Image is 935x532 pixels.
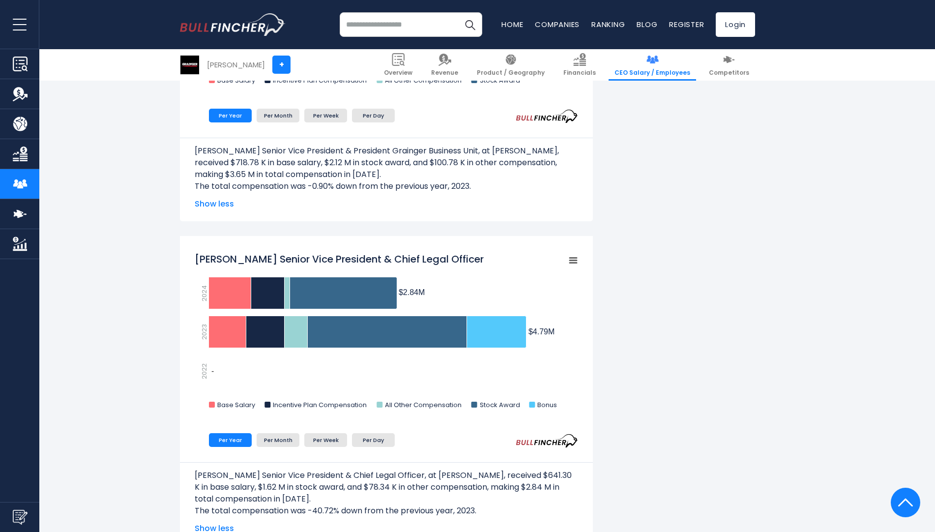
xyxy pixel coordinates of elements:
li: Per Year [209,109,252,122]
tspan: $2.84M [399,288,425,296]
span: Product / Geography [477,69,545,77]
li: Per Day [352,109,395,122]
text: All Other Compensation [385,400,462,410]
text: Incentive Plan Compensation [273,400,367,410]
text: 2023 [200,324,209,340]
span: Overview [384,69,412,77]
text: - [211,367,214,375]
p: [PERSON_NAME] Senior Vice President & President Grainger Business Unit, at [PERSON_NAME], receive... [195,145,578,180]
a: Product / Geography [471,49,551,81]
img: GWW logo [180,56,199,74]
p: The total compensation was -0.90% down from the previous year, 2023. [195,180,578,192]
a: Ranking [591,19,625,30]
a: Register [669,19,704,30]
p: The total compensation was -40.72% down from the previous year, 2023. [195,505,578,517]
text: Bonus [537,400,557,410]
a: Login [716,12,755,37]
a: + [272,56,291,74]
span: Financials [563,69,596,77]
p: [PERSON_NAME] Senior Vice President & Chief Legal Officer, at [PERSON_NAME], received $641.30 K i... [195,470,578,505]
span: CEO Salary / Employees [614,69,690,77]
tspan: [PERSON_NAME] Senior Vice President & Chief Legal Officer [195,252,484,266]
text: Base Salary [217,400,256,410]
a: Home [501,19,523,30]
span: Show less [195,198,578,210]
img: bullfincher logo [180,13,286,36]
li: Per Week [304,109,347,122]
a: Financials [557,49,602,81]
a: Revenue [425,49,464,81]
text: Stock Award [480,76,520,85]
text: 2024 [200,285,209,301]
a: Companies [535,19,580,30]
li: Per Week [304,433,347,447]
a: Blog [637,19,657,30]
a: Overview [378,49,418,81]
text: Stock Award [480,400,520,410]
li: Per Month [257,433,299,447]
a: CEO Salary / Employees [609,49,696,81]
div: [PERSON_NAME] [207,59,265,70]
text: 2022 [200,363,209,379]
li: Per Month [257,109,299,122]
button: Search [458,12,482,37]
li: Per Day [352,433,395,447]
text: All Other Compensation [385,76,462,85]
a: Go to homepage [180,13,286,36]
text: Incentive Plan Compensation [273,76,367,85]
a: Competitors [703,49,755,81]
span: Competitors [709,69,749,77]
tspan: $4.79M [528,327,555,336]
svg: Nancy L. Berardinelli-Krantz Senior Vice President & Chief Legal Officer [195,247,578,419]
text: Base Salary [217,76,256,85]
span: Revenue [431,69,458,77]
li: Per Year [209,433,252,447]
